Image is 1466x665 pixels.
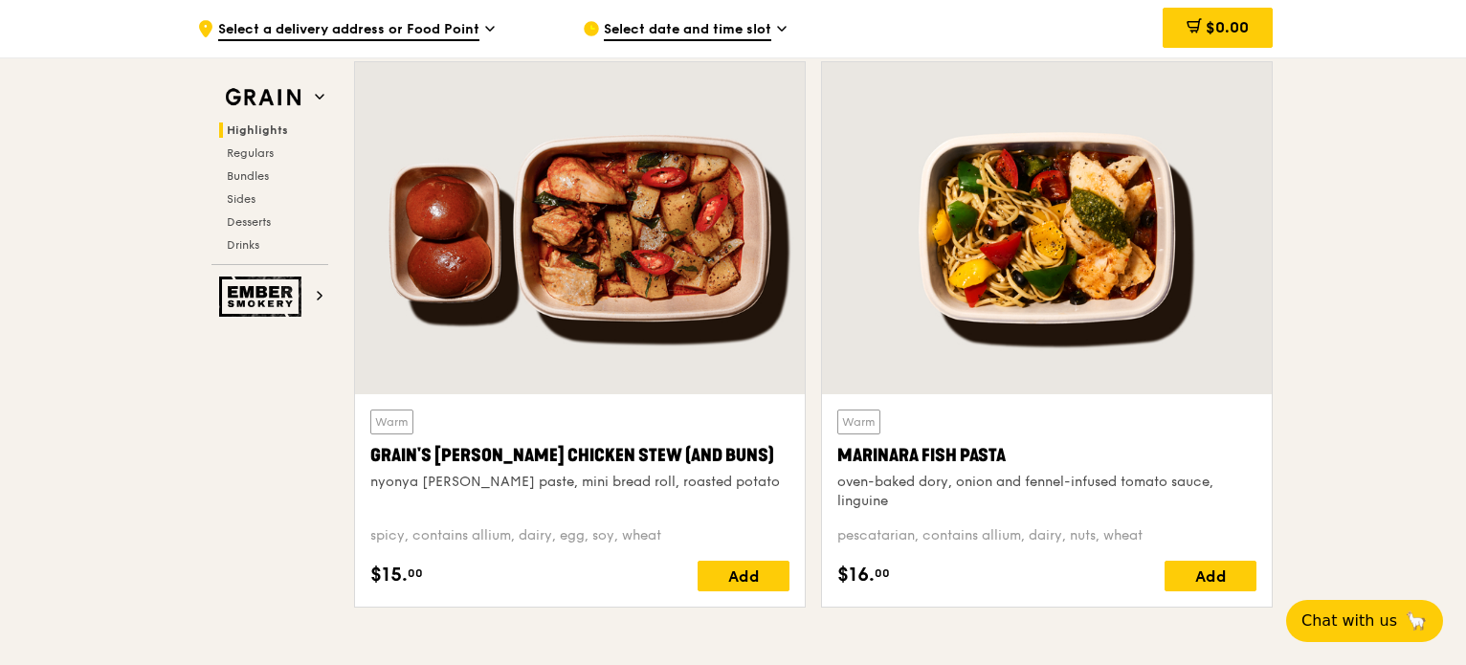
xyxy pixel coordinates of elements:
[875,565,890,581] span: 00
[227,192,255,206] span: Sides
[604,20,771,41] span: Select date and time slot
[1165,561,1256,591] div: Add
[837,526,1256,545] div: pescatarian, contains allium, dairy, nuts, wheat
[227,146,274,160] span: Regulars
[698,561,789,591] div: Add
[408,565,423,581] span: 00
[218,20,479,41] span: Select a delivery address or Food Point
[370,410,413,434] div: Warm
[370,526,789,545] div: spicy, contains allium, dairy, egg, soy, wheat
[837,410,880,434] div: Warm
[1286,600,1443,642] button: Chat with us🦙
[227,238,259,252] span: Drinks
[837,473,1256,511] div: oven-baked dory, onion and fennel-infused tomato sauce, linguine
[837,442,1256,469] div: Marinara Fish Pasta
[1206,18,1249,36] span: $0.00
[370,561,408,589] span: $15.
[1301,610,1397,632] span: Chat with us
[227,215,271,229] span: Desserts
[1405,610,1428,632] span: 🦙
[219,80,307,115] img: Grain web logo
[370,442,789,469] div: Grain's [PERSON_NAME] Chicken Stew (and buns)
[227,123,288,137] span: Highlights
[837,561,875,589] span: $16.
[219,277,307,317] img: Ember Smokery web logo
[370,473,789,492] div: nyonya [PERSON_NAME] paste, mini bread roll, roasted potato
[227,169,269,183] span: Bundles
